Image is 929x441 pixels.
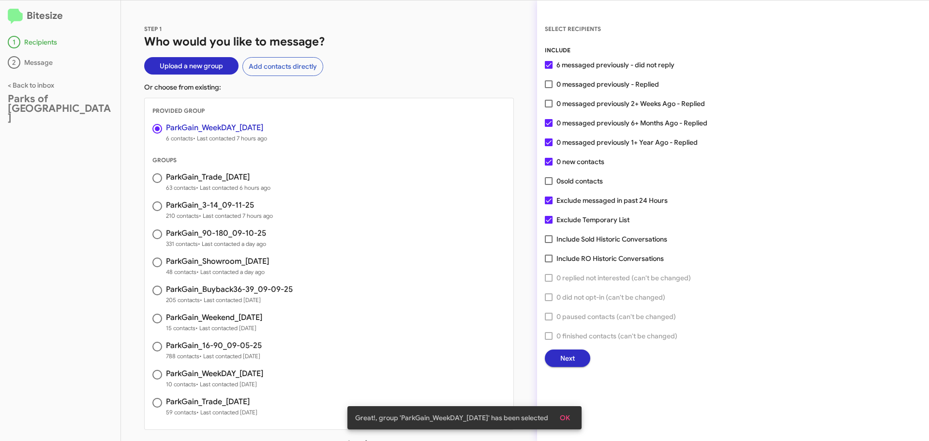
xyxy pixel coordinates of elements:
[144,25,162,32] span: STEP 1
[144,34,514,49] h1: Who would you like to message?
[160,57,223,75] span: Upload a new group
[193,135,267,142] span: • Last contacted 7 hours ago
[556,117,707,129] span: 0 messaged previously 6+ Months Ago - Replied
[166,134,267,143] span: 6 contacts
[144,82,514,92] p: Or choose from existing:
[166,398,257,406] h3: ParkGain_Trade_[DATE]
[8,81,54,90] a: < Back to inbox
[556,175,603,187] span: 0
[560,409,570,426] span: OK
[560,350,575,367] span: Next
[556,291,665,303] span: 0 did not opt-in (can't be changed)
[545,46,921,55] div: INCLUDE
[166,173,270,181] h3: ParkGain_Trade_[DATE]
[166,229,266,237] h3: ParkGain_90-180_09-10-25
[166,351,262,361] span: 788 contacts
[8,9,23,24] img: logo-minimal.svg
[144,57,239,75] button: Upload a new group
[166,124,267,132] h3: ParkGain_WeekDAY_[DATE]
[545,350,590,367] button: Next
[166,286,293,293] h3: ParkGain_Buyback36-39_09-09-25
[166,295,293,305] span: 205 contacts
[145,155,513,165] div: GROUPS
[556,98,705,109] span: 0 messaged previously 2+ Weeks Ago - Replied
[556,253,664,264] span: Include RO Historic Conversations
[552,409,578,426] button: OK
[556,214,629,226] span: Exclude Temporary List
[166,211,273,221] span: 210 contacts
[8,36,20,48] div: 1
[166,408,257,417] span: 59 contacts
[355,413,548,423] span: Great!, group 'ParkGain_WeekDAY_[DATE]' has been selected
[198,240,266,247] span: • Last contacted a day ago
[556,195,668,206] span: Exclude messaged in past 24 Hours
[196,184,270,191] span: • Last contacted 6 hours ago
[556,156,604,167] span: 0 new contacts
[556,272,691,284] span: 0 replied not interested (can't be changed)
[199,352,260,360] span: • Last contacted [DATE]
[196,380,257,388] span: • Last contacted [DATE]
[8,56,113,69] div: Message
[166,258,269,265] h3: ParkGain_Showroom_[DATE]
[196,409,257,416] span: • Last contacted [DATE]
[166,239,266,249] span: 331 contacts
[556,78,659,90] span: 0 messaged previously - Replied
[8,8,113,24] h2: Bitesize
[196,268,265,275] span: • Last contacted a day ago
[199,212,273,219] span: • Last contacted 7 hours ago
[242,57,323,76] button: Add contacts directly
[561,177,603,185] span: sold contacts
[556,137,698,148] span: 0 messaged previously 1+ Year Ago - Replied
[556,233,667,245] span: Include Sold Historic Conversations
[195,324,256,332] span: • Last contacted [DATE]
[166,370,263,378] h3: ParkGain_WeekDAY_[DATE]
[166,314,262,321] h3: ParkGain_Weekend_[DATE]
[556,330,677,342] span: 0 finished contacts (can't be changed)
[545,25,601,32] span: SELECT RECIPIENTS
[166,267,269,277] span: 48 contacts
[166,342,262,350] h3: ParkGain_16-90_09-05-25
[145,106,513,116] div: PROVIDED GROUP
[8,56,20,69] div: 2
[556,59,674,71] span: 6 messaged previously - did not reply
[166,183,270,193] span: 63 contacts
[8,94,113,123] div: Parks of [GEOGRAPHIC_DATA]
[200,296,261,304] span: • Last contacted [DATE]
[166,201,273,209] h3: ParkGain_3-14_09-11-25
[8,36,113,48] div: Recipients
[556,311,676,322] span: 0 paused contacts (can't be changed)
[166,323,262,333] span: 15 contacts
[166,380,263,389] span: 10 contacts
